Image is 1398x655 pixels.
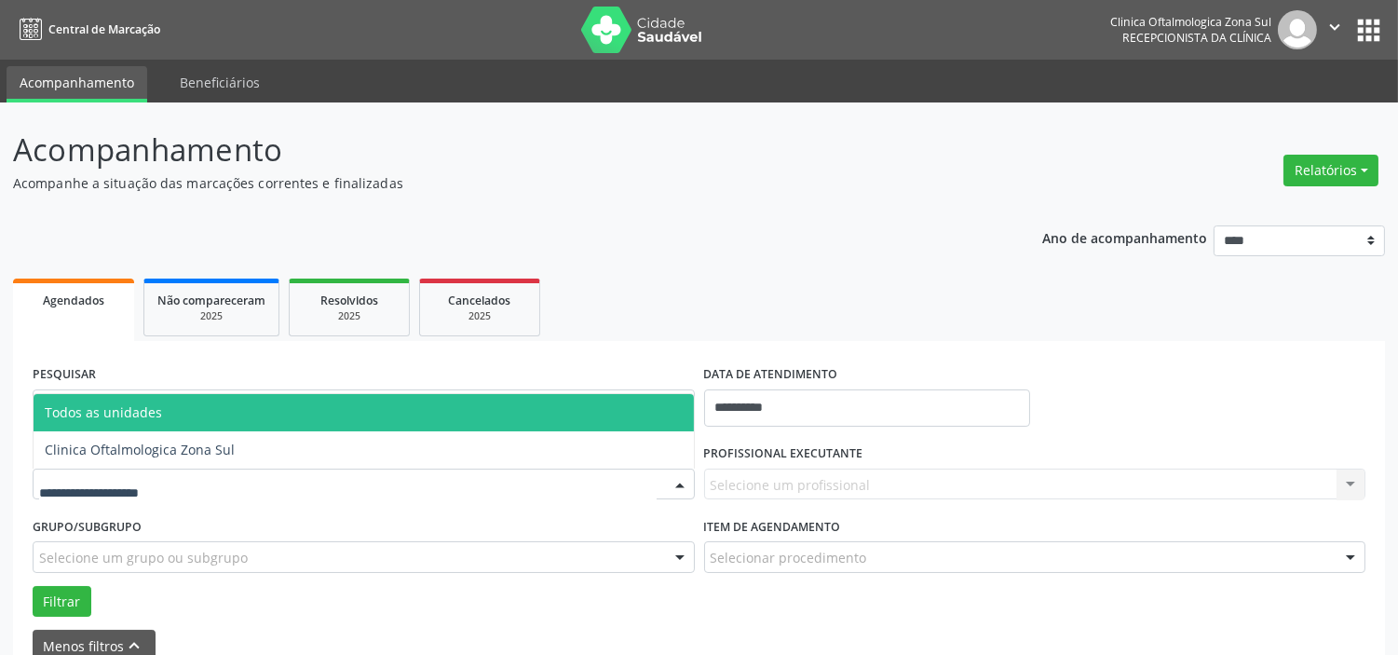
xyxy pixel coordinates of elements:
[45,441,235,458] span: Clinica Oftalmologica Zona Sul
[1278,10,1317,49] img: img
[433,309,526,323] div: 2025
[39,548,248,567] span: Selecione um grupo ou subgrupo
[7,66,147,102] a: Acompanhamento
[449,293,511,308] span: Cancelados
[1042,225,1207,249] p: Ano de acompanhamento
[13,127,973,173] p: Acompanhamento
[157,293,265,308] span: Não compareceram
[45,403,162,421] span: Todos as unidades
[33,586,91,618] button: Filtrar
[704,440,863,469] label: PROFISSIONAL EXECUTANTE
[320,293,378,308] span: Resolvidos
[1283,155,1378,186] button: Relatórios
[157,309,265,323] div: 2025
[704,512,841,541] label: Item de agendamento
[1324,17,1345,37] i: 
[43,293,104,308] span: Agendados
[1352,14,1385,47] button: apps
[704,361,838,389] label: DATA DE ATENDIMENTO
[1122,30,1271,46] span: Recepcionista da clínica
[303,309,396,323] div: 2025
[48,21,160,37] span: Central de Marcação
[167,66,273,99] a: Beneficiários
[13,173,973,193] p: Acompanhe a situação das marcações correntes e finalizadas
[1110,14,1271,30] div: Clinica Oftalmologica Zona Sul
[13,14,160,45] a: Central de Marcação
[711,548,867,567] span: Selecionar procedimento
[33,361,96,389] label: PESQUISAR
[1317,10,1352,49] button: 
[33,512,142,541] label: Grupo/Subgrupo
